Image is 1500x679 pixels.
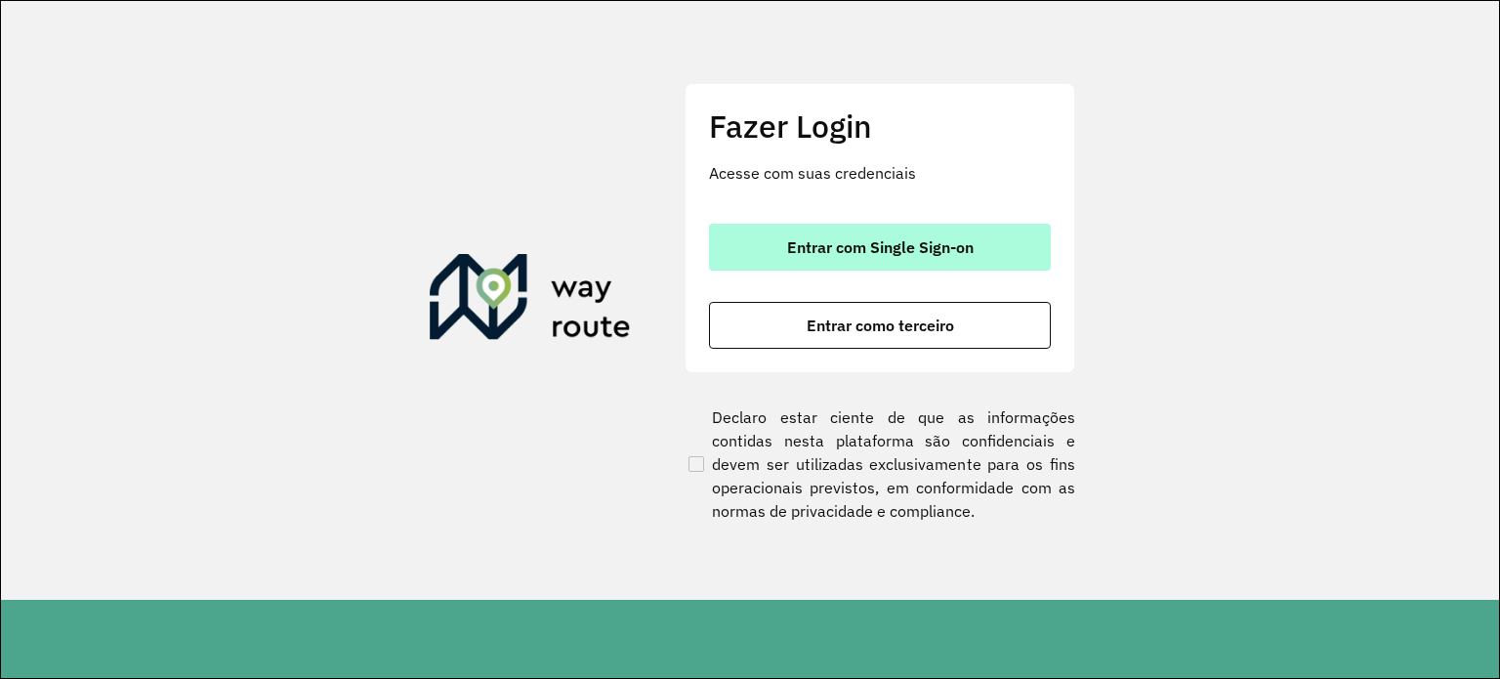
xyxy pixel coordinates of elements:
span: Entrar como terceiro [807,318,954,333]
label: Declaro estar ciente de que as informações contidas nesta plataforma são confidenciais e devem se... [685,405,1075,523]
button: button [709,302,1051,349]
img: Roteirizador AmbevTech [430,254,631,348]
p: Acesse com suas credenciais [709,161,1051,185]
span: Entrar com Single Sign-on [787,239,974,255]
h2: Fazer Login [709,107,1051,145]
button: button [709,224,1051,271]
